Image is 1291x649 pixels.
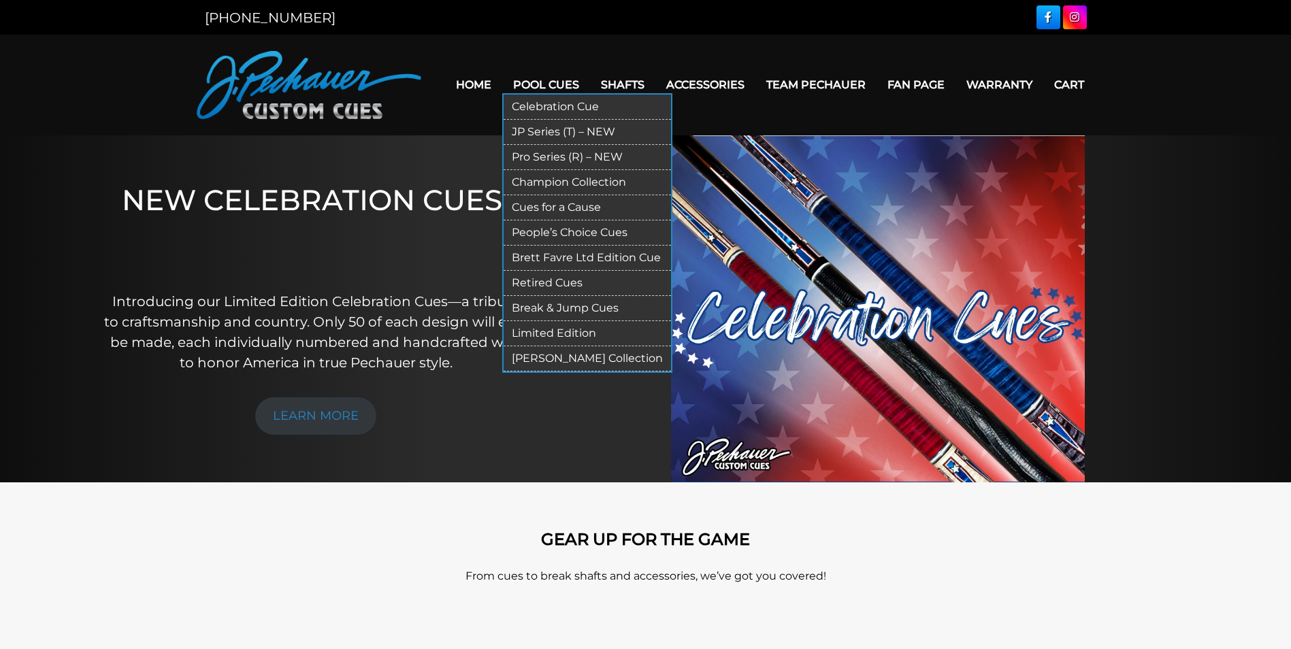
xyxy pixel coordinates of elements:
h1: NEW CELEBRATION CUES! [103,183,528,272]
a: Cart [1043,67,1095,102]
a: Break & Jump Cues [504,296,671,321]
a: Pool Cues [502,67,590,102]
a: Retired Cues [504,271,671,296]
p: From cues to break shafts and accessories, we’ve got you covered! [258,568,1034,584]
img: Pechauer Custom Cues [197,51,421,119]
a: [PHONE_NUMBER] [205,10,336,26]
a: Team Pechauer [755,67,877,102]
a: Champion Collection [504,170,671,195]
a: Limited Edition [504,321,671,346]
a: Celebration Cue [504,95,671,120]
a: Fan Page [877,67,955,102]
a: Shafts [590,67,655,102]
a: Accessories [655,67,755,102]
a: [PERSON_NAME] Collection [504,346,671,371]
a: Brett Favre Ltd Edition Cue [504,246,671,271]
a: Home [445,67,502,102]
a: LEARN MORE [255,397,376,435]
strong: GEAR UP FOR THE GAME [541,529,750,549]
a: Warranty [955,67,1043,102]
a: JP Series (T) – NEW [504,120,671,145]
a: People’s Choice Cues [504,220,671,246]
a: Cues for a Cause [504,195,671,220]
p: Introducing our Limited Edition Celebration Cues—a tribute to craftsmanship and country. Only 50 ... [103,291,528,373]
a: Pro Series (R) – NEW [504,145,671,170]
